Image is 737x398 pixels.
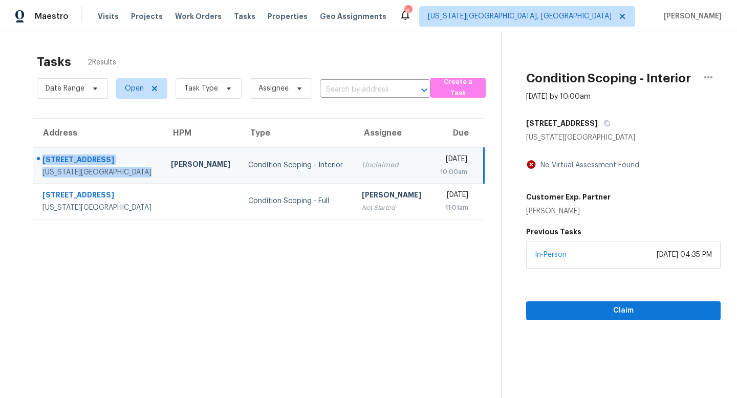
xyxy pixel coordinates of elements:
[171,159,232,172] div: [PERSON_NAME]
[526,92,591,102] div: [DATE] by 10:00am
[526,132,721,143] div: [US_STATE][GEOGRAPHIC_DATA]
[362,160,423,170] div: Unclaimed
[439,190,468,203] div: [DATE]
[526,301,721,320] button: Claim
[131,11,163,21] span: Projects
[354,119,431,147] th: Assignee
[125,83,144,94] span: Open
[431,119,484,147] th: Due
[660,11,722,21] span: [PERSON_NAME]
[98,11,119,21] span: Visits
[35,11,69,21] span: Maestro
[37,57,71,67] h2: Tasks
[42,154,155,167] div: [STREET_ADDRESS]
[175,11,222,21] span: Work Orders
[240,119,354,147] th: Type
[417,83,431,97] button: Open
[163,119,240,147] th: HPM
[535,251,567,258] a: In-Person
[526,73,691,83] h2: Condition Scoping - Interior
[184,83,218,94] span: Task Type
[248,160,345,170] div: Condition Scoping - Interior
[42,190,155,203] div: [STREET_ADDRESS]
[46,83,84,94] span: Date Range
[428,11,612,21] span: [US_STATE][GEOGRAPHIC_DATA], [GEOGRAPHIC_DATA]
[657,250,712,260] div: [DATE] 04:35 PM
[362,190,423,203] div: [PERSON_NAME]
[33,119,163,147] th: Address
[248,196,345,206] div: Condition Scoping - Full
[42,167,155,178] div: [US_STATE][GEOGRAPHIC_DATA]
[439,154,467,167] div: [DATE]
[320,82,402,98] input: Search by address
[234,13,255,20] span: Tasks
[268,11,308,21] span: Properties
[258,83,289,94] span: Assignee
[404,6,411,16] div: 6
[526,159,536,170] img: Artifact Not Present Icon
[526,118,598,128] h5: [STREET_ADDRESS]
[320,11,386,21] span: Geo Assignments
[42,203,155,213] div: [US_STATE][GEOGRAPHIC_DATA]
[362,203,423,213] div: Not Started
[439,203,468,213] div: 11:01am
[526,227,721,237] h5: Previous Tasks
[436,76,481,100] span: Create a Task
[598,114,612,132] button: Copy Address
[430,78,486,98] button: Create a Task
[534,304,712,317] span: Claim
[88,57,116,68] span: 2 Results
[526,192,611,202] h5: Customer Exp. Partner
[526,206,611,216] div: [PERSON_NAME]
[536,160,639,170] div: No Virtual Assessment Found
[439,167,467,177] div: 10:00am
